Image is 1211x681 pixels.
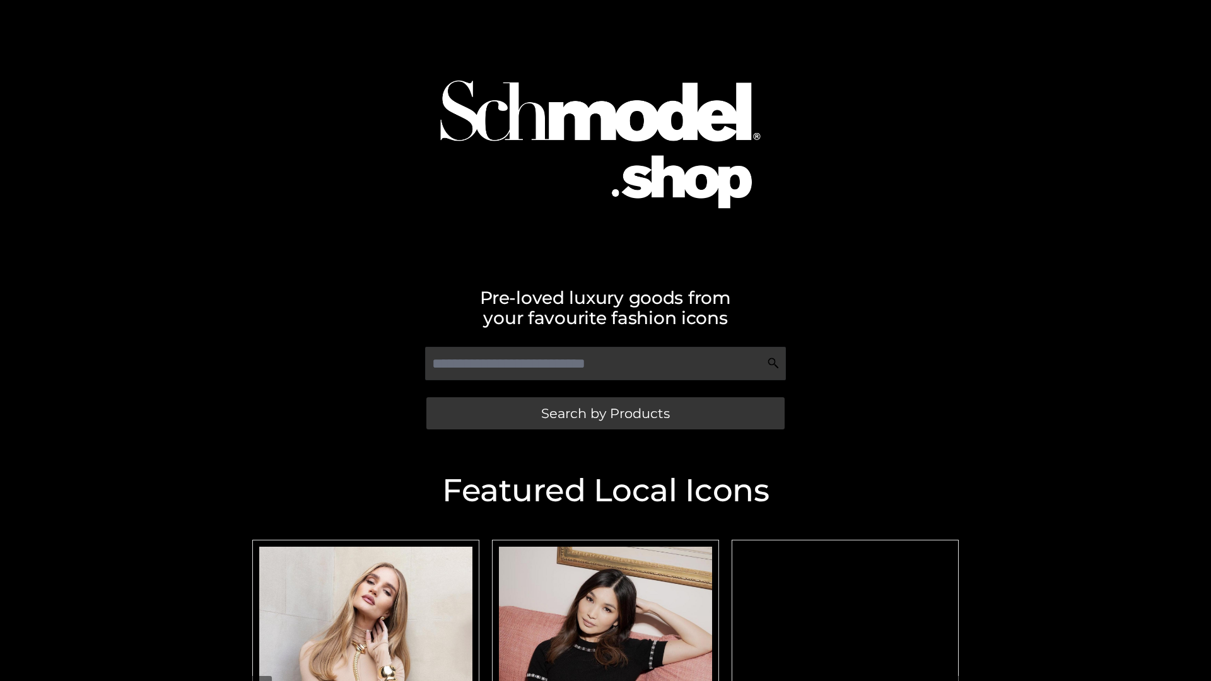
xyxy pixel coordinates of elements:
[246,475,965,506] h2: Featured Local Icons​
[767,357,780,370] img: Search Icon
[246,288,965,328] h2: Pre-loved luxury goods from your favourite fashion icons
[426,397,785,429] a: Search by Products
[541,407,670,420] span: Search by Products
